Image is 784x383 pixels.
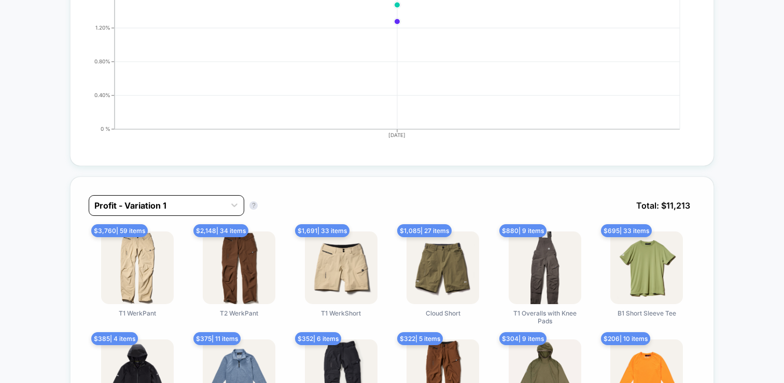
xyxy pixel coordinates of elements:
img: B1 Short Sleeve Tee [610,231,683,304]
tspan: 0.80% [94,58,110,64]
button: ? [249,201,258,210]
span: $ 1,691 | 33 items [295,224,349,237]
tspan: 0 % [101,126,110,132]
span: $ 880 | 9 items [499,224,547,237]
span: $ 3,760 | 59 items [91,224,148,237]
span: T1 Overalls with Knee Pads [506,309,584,326]
span: $ 695 | 33 items [601,224,652,237]
span: Cloud Short [426,309,460,326]
span: T1 WerkShort [321,309,361,326]
tspan: [DATE] [388,132,405,138]
span: $ 2,148 | 34 items [193,224,248,237]
span: $ 385 | 4 items [91,332,138,345]
img: T1 WerkShort [305,231,377,304]
span: B1 Short Sleeve Tee [618,309,676,326]
span: $ 304 | 9 items [499,332,547,345]
span: $ 375 | 11 items [193,332,241,345]
span: T1 WerkPant [119,309,156,326]
span: Total: $ 11,213 [631,195,695,216]
img: T1 Overalls with Knee Pads [509,231,581,304]
tspan: 1.20% [95,24,110,31]
img: T1 WerkPant [101,231,174,304]
span: $ 206 | 10 items [601,332,650,345]
span: $ 322 | 5 items [397,332,443,345]
span: $ 352 | 6 items [295,332,341,345]
img: T2 WerkPant [203,231,275,304]
span: T2 WerkPant [220,309,258,326]
img: Cloud Short [407,231,479,304]
tspan: 0.40% [94,92,110,98]
span: $ 1,085 | 27 items [397,224,452,237]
